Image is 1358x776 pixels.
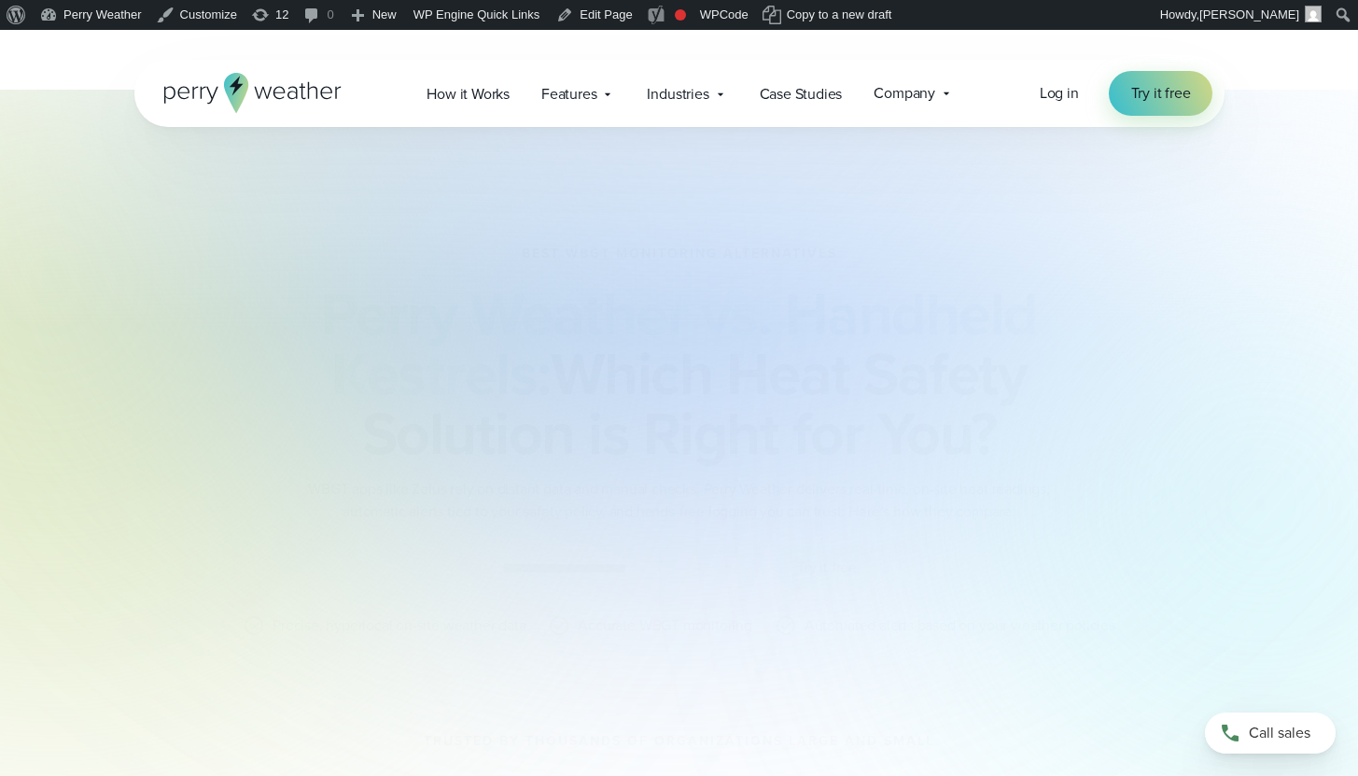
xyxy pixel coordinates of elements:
span: Call sales [1249,722,1310,744]
a: Log in [1040,82,1079,105]
span: Features [541,83,596,106]
a: How it Works [411,75,525,113]
a: Try it free [1109,71,1213,116]
span: Case Studies [760,83,843,106]
span: How it Works [427,83,510,106]
span: Company [874,82,935,105]
span: Industries [647,83,708,106]
a: Call sales [1205,713,1336,754]
span: Log in [1040,82,1079,104]
span: [PERSON_NAME] [1199,7,1299,21]
span: Try it free [1131,82,1191,105]
div: Needs improvement [675,9,686,21]
a: Case Studies [744,75,859,113]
